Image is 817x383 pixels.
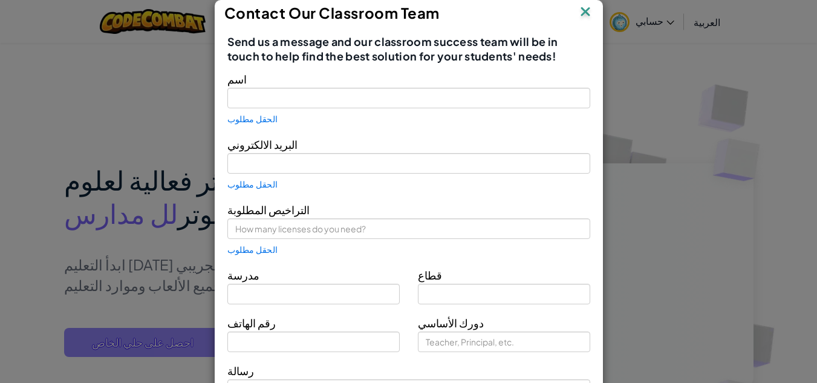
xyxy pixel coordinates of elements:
[227,72,247,86] span: اسم
[227,114,278,123] span: الحقل مطلوب
[227,137,298,151] span: البريد الالكتروني
[227,268,259,282] span: مدرسة
[418,316,484,330] span: دورك الأساسي
[418,268,442,282] span: قطاع
[227,244,278,254] span: الحقل مطلوب
[418,332,590,352] input: Teacher, Principal, etc.
[227,203,310,217] span: التراخيص المطلوبة
[227,316,276,330] span: رقم الهاتف
[227,179,278,189] span: الحقل مطلوب
[227,218,590,239] input: How many licenses do you need?
[227,364,254,378] span: رسالة
[227,34,590,64] span: Send us a message and our classroom success team will be in touch to help find the best solution ...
